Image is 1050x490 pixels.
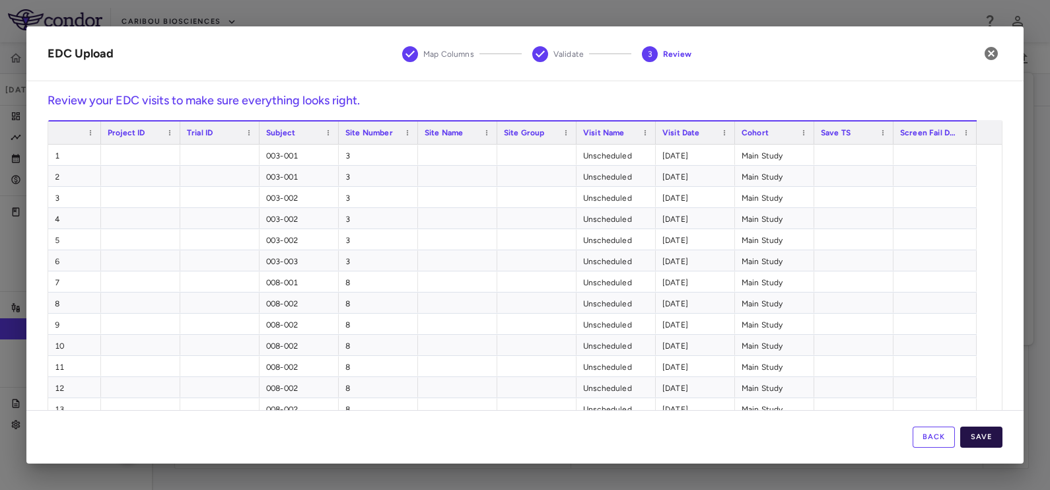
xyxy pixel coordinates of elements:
[900,128,958,137] span: Screen Fail Date
[345,128,393,137] span: Site Number
[48,271,101,292] div: 7
[48,293,101,313] div: 8
[48,314,101,334] div: 9
[339,271,418,292] div: 8
[577,356,656,376] div: Unscheduled
[656,377,735,398] div: [DATE]
[48,250,101,271] div: 6
[48,45,114,63] div: EDC Upload
[577,271,656,292] div: Unscheduled
[656,398,735,419] div: [DATE]
[735,335,814,355] div: Main Study
[339,314,418,334] div: 8
[339,377,418,398] div: 8
[260,229,339,250] div: 003-002
[260,187,339,207] div: 003-002
[577,187,656,207] div: Unscheduled
[48,145,101,165] div: 1
[266,128,295,137] span: Subject
[577,145,656,165] div: Unscheduled
[656,145,735,165] div: [DATE]
[260,250,339,271] div: 003-003
[656,229,735,250] div: [DATE]
[656,271,735,292] div: [DATE]
[735,271,814,292] div: Main Study
[735,293,814,313] div: Main Study
[656,187,735,207] div: [DATE]
[260,293,339,313] div: 008-002
[260,356,339,376] div: 008-002
[663,48,691,60] span: Review
[48,229,101,250] div: 5
[577,293,656,313] div: Unscheduled
[742,128,769,137] span: Cohort
[339,187,418,207] div: 3
[735,187,814,207] div: Main Study
[656,335,735,355] div: [DATE]
[260,271,339,292] div: 008-001
[108,128,145,137] span: Project ID
[339,293,418,313] div: 8
[583,128,625,137] span: Visit Name
[577,335,656,355] div: Unscheduled
[577,250,656,271] div: Unscheduled
[735,398,814,419] div: Main Study
[656,314,735,334] div: [DATE]
[522,30,594,78] button: Validate
[647,50,652,59] text: 3
[553,48,584,60] span: Validate
[260,208,339,228] div: 003-002
[735,356,814,376] div: Main Study
[821,128,851,137] span: Save TS
[339,250,418,271] div: 3
[577,377,656,398] div: Unscheduled
[913,427,955,448] button: Back
[48,187,101,207] div: 3
[339,145,418,165] div: 3
[48,356,101,376] div: 11
[656,166,735,186] div: [DATE]
[48,208,101,228] div: 4
[339,208,418,228] div: 3
[504,128,545,137] span: Site Group
[339,398,418,419] div: 8
[187,128,213,137] span: Trial ID
[48,166,101,186] div: 2
[339,356,418,376] div: 8
[735,208,814,228] div: Main Study
[260,398,339,419] div: 008-002
[48,92,1002,110] h6: Review your EDC visits to make sure everything looks right.
[735,314,814,334] div: Main Study
[656,293,735,313] div: [DATE]
[656,356,735,376] div: [DATE]
[656,208,735,228] div: [DATE]
[260,145,339,165] div: 003-001
[260,166,339,186] div: 003-001
[662,128,700,137] span: Visit Date
[260,314,339,334] div: 008-002
[577,166,656,186] div: Unscheduled
[577,398,656,419] div: Unscheduled
[735,229,814,250] div: Main Study
[423,48,474,60] span: Map Columns
[577,314,656,334] div: Unscheduled
[735,145,814,165] div: Main Study
[48,398,101,419] div: 13
[960,427,1002,448] button: Save
[631,30,702,78] button: Review
[260,377,339,398] div: 008-002
[392,30,485,78] button: Map Columns
[577,229,656,250] div: Unscheduled
[339,166,418,186] div: 3
[577,208,656,228] div: Unscheduled
[339,229,418,250] div: 3
[735,250,814,271] div: Main Study
[735,377,814,398] div: Main Study
[48,377,101,398] div: 12
[339,335,418,355] div: 8
[425,128,463,137] span: Site Name
[656,250,735,271] div: [DATE]
[260,335,339,355] div: 008-002
[48,335,101,355] div: 10
[735,166,814,186] div: Main Study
